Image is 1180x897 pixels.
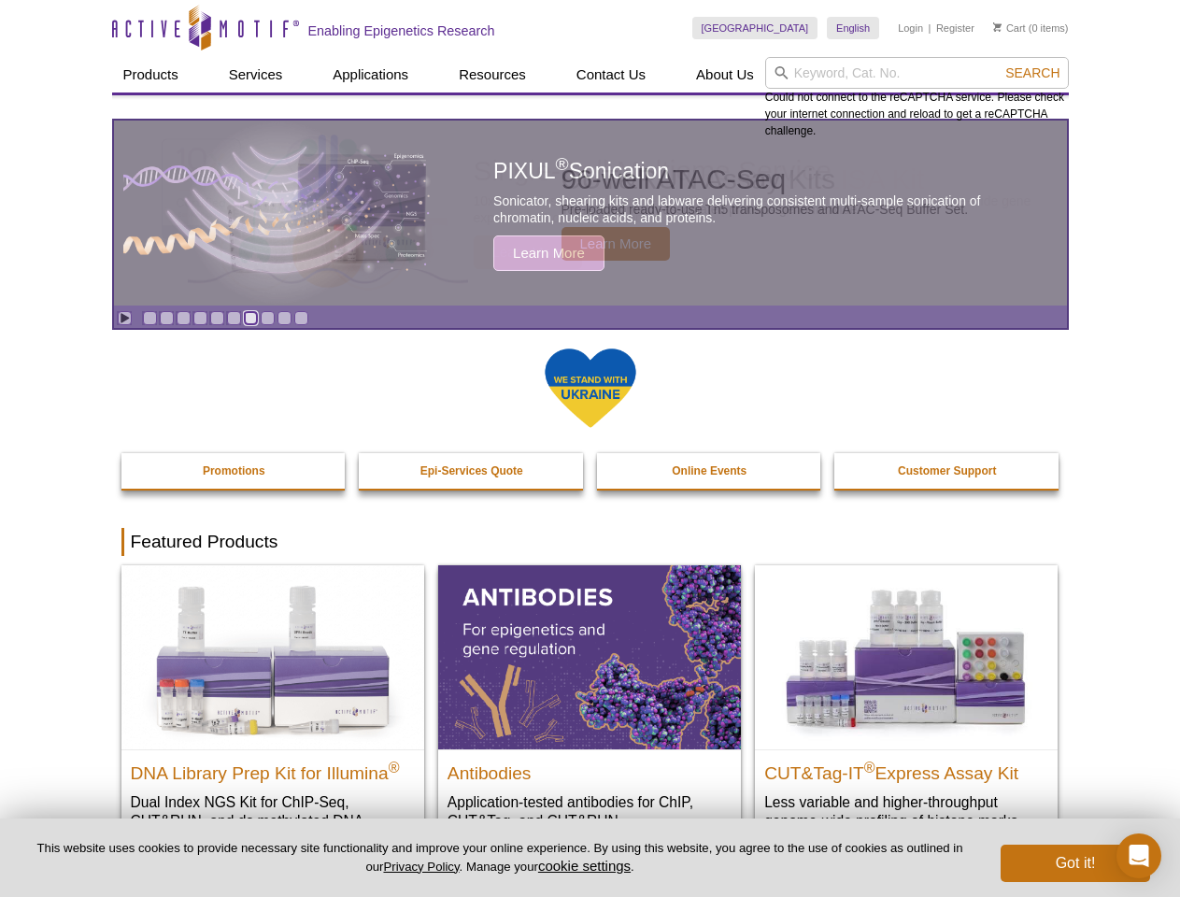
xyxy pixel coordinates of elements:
a: Go to slide 5 [210,311,224,325]
strong: Customer Support [898,464,996,477]
a: PIXUL sonication PIXUL®Sonication Sonicator, shearing kits and labware delivering consistent mult... [114,121,1067,306]
a: English [827,17,879,39]
h2: Enabling Epigenetics Research [308,22,495,39]
h2: Featured Products [121,528,1059,556]
span: PIXUL Sonication [493,159,669,183]
a: Go to slide 2 [160,311,174,325]
h2: CUT&Tag-IT Express Assay Kit [764,755,1048,783]
img: We Stand With Ukraine [544,347,637,430]
button: cookie settings [538,858,631,874]
a: Privacy Policy [383,860,459,874]
a: Cart [993,21,1026,35]
h2: Antibodies [448,755,732,783]
p: Application-tested antibodies for ChIP, CUT&Tag, and CUT&RUN. [448,792,732,831]
a: All Antibodies Antibodies Application-tested antibodies for ChIP, CUT&Tag, and CUT&RUN. [438,565,741,848]
a: Go to slide 8 [261,311,275,325]
a: Online Events [597,453,823,489]
a: [GEOGRAPHIC_DATA] [692,17,818,39]
a: Customer Support [834,453,1060,489]
p: This website uses cookies to provide necessary site functionality and improve your online experie... [30,840,970,876]
input: Keyword, Cat. No. [765,57,1069,89]
sup: ® [556,155,569,175]
img: DNA Library Prep Kit for Illumina [121,565,424,748]
a: Go to slide 9 [277,311,291,325]
a: About Us [685,57,765,93]
a: Go to slide 3 [177,311,191,325]
a: Go to slide 6 [227,311,241,325]
span: Learn More [493,235,604,271]
div: Open Intercom Messenger [1116,833,1161,878]
a: Register [936,21,974,35]
p: Less variable and higher-throughput genome-wide profiling of histone marks​. [764,792,1048,831]
a: Go to slide 10 [294,311,308,325]
a: Contact Us [565,57,657,93]
li: (0 items) [993,17,1069,39]
p: Sonicator, shearing kits and labware delivering consistent multi-sample sonication of chromatin, ... [493,192,1024,226]
div: Could not connect to the reCAPTCHA service. Please check your internet connection and reload to g... [765,57,1069,139]
img: Your Cart [993,22,1002,32]
sup: ® [864,759,875,775]
strong: Online Events [672,464,746,477]
strong: Promotions [203,464,265,477]
article: PIXUL Sonication [114,121,1067,306]
img: CUT&Tag-IT® Express Assay Kit [755,565,1058,748]
a: Promotions [121,453,348,489]
span: Search [1005,65,1059,80]
a: Go to slide 7 [244,311,258,325]
img: PIXUL sonication [123,120,432,306]
a: Toggle autoplay [118,311,132,325]
button: Got it! [1001,845,1150,882]
a: CUT&Tag-IT® Express Assay Kit CUT&Tag-IT®Express Assay Kit Less variable and higher-throughput ge... [755,565,1058,848]
img: All Antibodies [438,565,741,748]
a: Resources [448,57,537,93]
li: | [929,17,931,39]
button: Search [1000,64,1065,81]
a: DNA Library Prep Kit for Illumina DNA Library Prep Kit for Illumina® Dual Index NGS Kit for ChIP-... [121,565,424,867]
h2: DNA Library Prep Kit for Illumina [131,755,415,783]
sup: ® [389,759,400,775]
a: Go to slide 1 [143,311,157,325]
p: Dual Index NGS Kit for ChIP-Seq, CUT&RUN, and ds methylated DNA assays. [131,792,415,849]
a: Login [898,21,923,35]
a: Products [112,57,190,93]
a: Go to slide 4 [193,311,207,325]
a: Applications [321,57,419,93]
strong: Epi-Services Quote [420,464,523,477]
a: Services [218,57,294,93]
a: Epi-Services Quote [359,453,585,489]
